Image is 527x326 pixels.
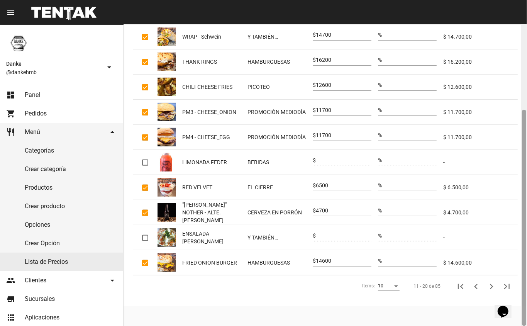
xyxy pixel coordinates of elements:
mat-cell: HAMBURGUESAS [247,49,313,74]
mat-cell: $ 4.700,00 [443,200,518,225]
span: ENSALADA [PERSON_NAME] [182,230,247,245]
img: 92dd06e4-4c37-47af-89b9-89b172034bb0.jpeg [158,228,176,247]
span: Clientes [25,277,46,284]
span: $ [313,233,316,239]
mat-cell: $ 14.700,00 [443,24,518,49]
span: % [378,207,382,214]
mat-cell: $ 11.700,00 [443,100,518,124]
mat-cell: PROMOCIÓN MEDIODÍA [247,125,313,149]
span: $ [313,182,316,188]
mat-icon: arrow_drop_down [105,63,114,72]
button: Anterior [468,278,484,294]
mat-cell: CERVEZA EN PORRÓN [247,200,313,225]
mat-cell: $ 14.600,00 [443,250,518,275]
mat-icon: shopping_cart [6,109,15,118]
mat-cell: PROMOCIÓN MEDIODÍA [247,100,313,124]
img: 44cfffc6-9025-4a50-b9a3-345e4496d21e.jpeg [158,153,176,171]
img: f9a7515b-63d8-4b46-9e08-95b670b3fd05.png [158,253,176,272]
span: THANK RINGS [182,58,217,66]
img: 1d3925b4-3dc7-452b-aa71-7cd7831306f0.png [158,53,176,71]
span: WRAP - Schwein [182,33,221,41]
mat-icon: arrow_drop_down [108,276,117,285]
span: Danke [6,59,102,68]
mat-select: Items: [378,284,400,289]
img: 32798bc7-b8d8-4720-a981-b748d0984708.png [158,128,176,146]
img: 5308311e-6b54-4505-91eb-fc6b1a7bef64.png [158,27,176,46]
span: $ [313,132,316,138]
mat-cell: $ 16.200,00 [443,49,518,74]
span: $ [313,82,316,88]
span: PM4 - CHEESE_EGG [182,133,230,141]
span: $ [313,157,316,163]
mat-cell: PICOTEO [247,75,313,99]
mat-icon: people [6,276,15,285]
mat-cell: BEBIDAS [247,150,313,175]
span: Sucursales [25,295,55,303]
span: LIMONADA FEDER [182,158,227,166]
img: 4edbcc89-eb17-4b42-9431-32e67b9dc63f.png [158,103,176,121]
mat-cell: $ 6.500,00 [443,175,518,200]
span: $ [313,258,316,264]
span: % [378,107,382,113]
span: % [378,233,382,239]
img: 6708a717-8270-4aeb-9e10-ed36bb844b9a.jpeg [158,203,176,222]
span: % [378,132,382,138]
iframe: chat widget [495,295,519,318]
span: Aplicaciones [25,314,59,321]
button: Primera [453,278,468,294]
span: % [378,32,382,38]
span: % [378,82,382,88]
span: Menú [25,128,40,136]
span: $ [313,207,316,214]
span: Panel [25,91,40,99]
span: Pedidos [25,110,47,117]
mat-icon: apps [6,313,15,322]
span: % [378,57,382,63]
button: Siguiente [484,278,499,294]
mat-icon: restaurant [6,127,15,137]
mat-cell: HAMBURGUESAS [247,250,313,275]
span: % [378,258,382,264]
mat-cell: Y TAMBIÉN… [247,24,313,49]
mat-cell: - [443,225,518,250]
span: 10 [378,283,383,289]
mat-icon: store [6,294,15,304]
span: % [378,157,382,163]
button: Última [499,278,515,294]
img: 6ebc51da-01e2-4ca2-b63a-e82c0dee959c.png [158,178,176,197]
span: CHILI-CHEESE FRIES [182,83,232,91]
mat-icon: menu [6,8,15,17]
span: $ [313,107,316,113]
mat-cell: $ 12.600,00 [443,75,518,99]
div: 11 - 20 de 85 [413,282,441,290]
span: $ [313,32,316,38]
span: PM3 - CHEESE_ONION [182,108,236,116]
span: $ [313,57,316,63]
mat-icon: arrow_drop_down [108,127,117,137]
span: RED VELVET [182,183,212,191]
mat-cell: EL CIERRE [247,175,313,200]
mat-cell: - [443,150,518,175]
mat-cell: $ 11.700,00 [443,125,518,149]
img: 441367ed-46a6-4187-ae0e-28b2aec38027.jpeg [158,78,176,96]
mat-cell: Y TAMBIÉN… [247,225,313,250]
span: @dankehmb [6,68,102,76]
div: Items: [362,282,375,290]
span: "[PERSON_NAME]" NOTHER - ALTE. [PERSON_NAME] [182,201,247,224]
mat-icon: dashboard [6,90,15,100]
img: 1d4517d0-56da-456b-81f5-6111ccf01445.png [6,31,31,56]
span: FRIED ONION BURGER [182,259,237,267]
span: % [378,182,382,188]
